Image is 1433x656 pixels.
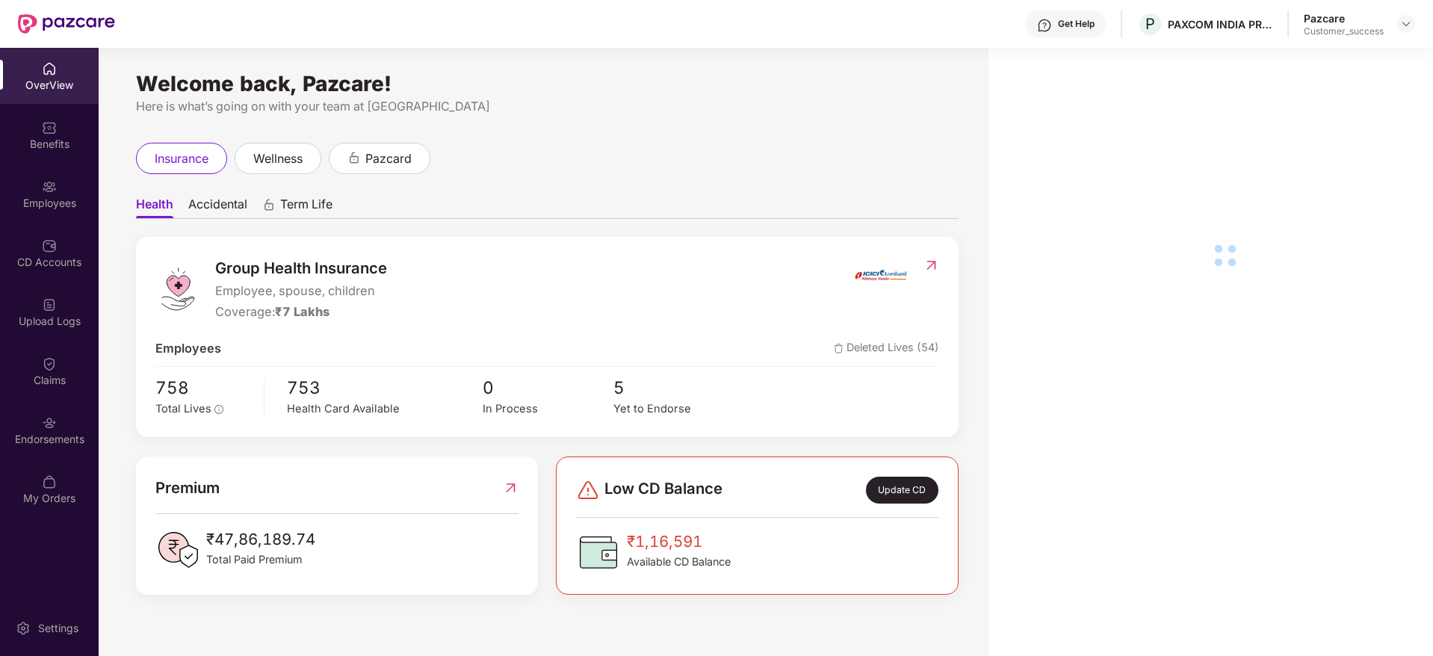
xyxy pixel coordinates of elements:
[155,527,200,572] img: PaidPremiumIcon
[155,374,253,401] span: 758
[287,374,483,401] span: 753
[42,356,57,371] img: svg+xml;base64,PHN2ZyBpZD0iQ2xhaW0iIHhtbG5zPSJodHRwOi8vd3d3LnczLm9yZy8yMDAwL3N2ZyIgd2lkdGg9IjIwIi...
[155,149,208,168] span: insurance
[627,554,731,570] span: Available CD Balance
[503,476,519,500] img: RedirectIcon
[206,551,315,568] span: Total Paid Premium
[627,530,731,554] span: ₹1,16,591
[42,179,57,194] img: svg+xml;base64,PHN2ZyBpZD0iRW1wbG95ZWVzIiB4bWxucz0iaHR0cDovL3d3dy53My5vcmcvMjAwMC9zdmciIHdpZHRoPS...
[188,197,247,218] span: Accidental
[42,61,57,76] img: svg+xml;base64,PHN2ZyBpZD0iSG9tZSIgeG1sbnM9Imh0dHA6Ly93d3cudzMub3JnLzIwMDAvc3ZnIiB3aWR0aD0iMjAiIG...
[834,339,939,359] span: Deleted Lives (54)
[42,238,57,253] img: svg+xml;base64,PHN2ZyBpZD0iQ0RfQWNjb3VudHMiIGRhdGEtbmFtZT0iQ0QgQWNjb3VudHMiIHhtbG5zPSJodHRwOi8vd3...
[136,197,173,218] span: Health
[852,256,909,294] img: insurerIcon
[215,303,387,322] div: Coverage:
[155,476,220,500] span: Premium
[206,527,315,551] span: ₹47,86,189.74
[42,474,57,489] img: svg+xml;base64,PHN2ZyBpZD0iTXlfT3JkZXJzIiBkYXRhLW5hbWU9Ik15IE9yZGVycyIgeG1sbnM9Imh0dHA6Ly93d3cudz...
[604,477,722,504] span: Low CD Balance
[275,304,329,319] span: ₹7 Lakhs
[155,402,211,415] span: Total Lives
[1304,25,1384,37] div: Customer_success
[1304,11,1384,25] div: Pazcare
[155,267,200,312] img: logo
[1400,18,1412,30] img: svg+xml;base64,PHN2ZyBpZD0iRHJvcGRvd24tMzJ4MzIiIHhtbG5zPSJodHRwOi8vd3d3LnczLm9yZy8yMDAwL3N2ZyIgd2...
[576,478,600,502] img: svg+xml;base64,PHN2ZyBpZD0iRGFuZ2VyLTMyeDMyIiB4bWxucz0iaHR0cDovL3d3dy53My5vcmcvMjAwMC9zdmciIHdpZH...
[34,621,83,636] div: Settings
[613,400,744,418] div: Yet to Endorse
[18,14,115,34] img: New Pazcare Logo
[214,405,223,414] span: info-circle
[1145,15,1155,33] span: P
[42,415,57,430] img: svg+xml;base64,PHN2ZyBpZD0iRW5kb3JzZW1lbnRzIiB4bWxucz0iaHR0cDovL3d3dy53My5vcmcvMjAwMC9zdmciIHdpZH...
[280,197,332,218] span: Term Life
[136,97,959,116] div: Here is what’s going on with your team at [GEOGRAPHIC_DATA]
[1037,18,1052,33] img: svg+xml;base64,PHN2ZyBpZD0iSGVscC0zMngzMiIgeG1sbnM9Imh0dHA6Ly93d3cudzMub3JnLzIwMDAvc3ZnIiB3aWR0aD...
[483,374,613,401] span: 0
[1058,18,1095,30] div: Get Help
[42,120,57,135] img: svg+xml;base64,PHN2ZyBpZD0iQmVuZWZpdHMiIHhtbG5zPSJodHRwOi8vd3d3LnczLm9yZy8yMDAwL3N2ZyIgd2lkdGg9Ij...
[215,282,387,301] span: Employee, spouse, children
[155,339,221,359] span: Employees
[834,344,844,353] img: deleteIcon
[253,149,303,168] span: wellness
[866,477,938,504] div: Update CD
[1168,17,1272,31] div: PAXCOM INDIA PRIVATE LIMITED
[16,621,31,636] img: svg+xml;base64,PHN2ZyBpZD0iU2V0dGluZy0yMHgyMCIgeG1sbnM9Imh0dHA6Ly93d3cudzMub3JnLzIwMDAvc3ZnIiB3aW...
[136,78,959,90] div: Welcome back, Pazcare!
[42,297,57,312] img: svg+xml;base64,PHN2ZyBpZD0iVXBsb2FkX0xvZ3MiIGRhdGEtbmFtZT0iVXBsb2FkIExvZ3MiIHhtbG5zPSJodHRwOi8vd3...
[287,400,483,418] div: Health Card Available
[923,258,939,273] img: RedirectIcon
[365,149,412,168] span: pazcard
[262,198,276,211] div: animation
[215,256,387,280] span: Group Health Insurance
[347,151,361,164] div: animation
[483,400,613,418] div: In Process
[613,374,744,401] span: 5
[576,530,621,575] img: CDBalanceIcon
